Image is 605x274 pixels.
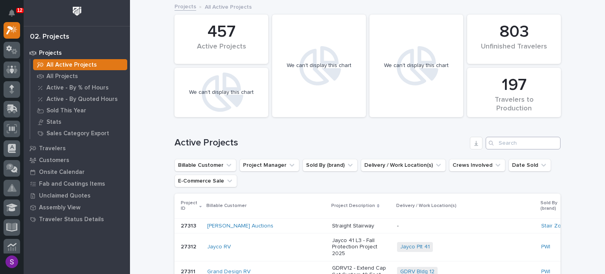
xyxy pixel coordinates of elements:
p: Unclaimed Quotes [39,192,91,199]
div: 803 [481,22,547,42]
button: E-Commerce Sale [174,175,237,187]
div: Notifications12 [10,9,20,22]
a: [PERSON_NAME] Auctions [207,223,273,229]
p: Traveler Status Details [39,216,104,223]
p: Active - By Quoted Hours [46,96,118,103]
a: Sales Category Export [30,128,130,139]
p: Delivery / Work Location(s) [396,201,457,210]
button: Date Sold [508,159,551,171]
p: 27313 [181,221,198,229]
p: Jayco 41 L3 - Fall Protection Project 2025 [332,237,391,257]
div: 02. Projects [30,33,69,41]
a: Assembly View [24,201,130,213]
input: Search [486,137,560,149]
div: We can't display this chart [189,89,254,96]
a: Stats [30,116,130,127]
p: Travelers [39,145,66,152]
div: Unfinished Travelers [481,43,547,59]
img: Workspace Logo [70,4,84,19]
p: Assembly View [39,204,80,211]
p: Sales Category Export [46,130,109,137]
a: Active - By Quoted Hours [30,93,130,104]
a: All Projects [30,71,130,82]
p: Customers [39,157,69,164]
p: Onsite Calendar [39,169,85,176]
p: - [397,223,535,229]
p: Billable Customer [206,201,247,210]
p: Straight Stairway [332,223,391,229]
button: Sold By (brand) [302,159,358,171]
p: All Projects [46,73,78,80]
p: Stats [46,119,61,126]
p: Project ID [181,199,197,213]
button: Notifications [4,5,20,21]
a: PWI [541,244,550,250]
p: Sold By (brand) [540,199,569,213]
button: Delivery / Work Location(s) [361,159,446,171]
a: Fab and Coatings Items [24,178,130,190]
div: Travelers to Production [481,96,547,112]
a: Active - By % of Hours [30,82,130,93]
p: Active - By % of Hours [46,84,109,91]
div: Active Projects [188,43,255,59]
a: Projects [174,2,196,11]
a: Customers [24,154,130,166]
a: Stair Zone [541,223,568,229]
p: 27312 [181,242,198,250]
a: Jayco RV [207,244,231,250]
button: users-avatar [4,253,20,270]
h1: Active Projects [174,137,467,149]
div: 197 [481,75,547,95]
button: Crews Involved [449,159,505,171]
p: Fab and Coatings Items [39,181,105,188]
a: Onsite Calendar [24,166,130,178]
p: Projects [39,50,62,57]
div: 457 [188,22,255,42]
p: Project Description [331,201,375,210]
a: Projects [24,47,130,59]
button: Project Manager [239,159,299,171]
a: Traveler Status Details [24,213,130,225]
button: Billable Customer [174,159,236,171]
div: We can't display this chart [287,62,351,69]
a: Unclaimed Quotes [24,190,130,201]
p: Sold This Year [46,107,86,114]
p: 12 [17,7,22,13]
div: We can't display this chart [384,62,449,69]
a: All Active Projects [30,59,130,70]
a: Jayco Plt 41 [400,244,430,250]
p: All Active Projects [46,62,97,69]
p: All Active Projects [205,2,252,11]
a: Travelers [24,142,130,154]
a: Sold This Year [30,105,130,116]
